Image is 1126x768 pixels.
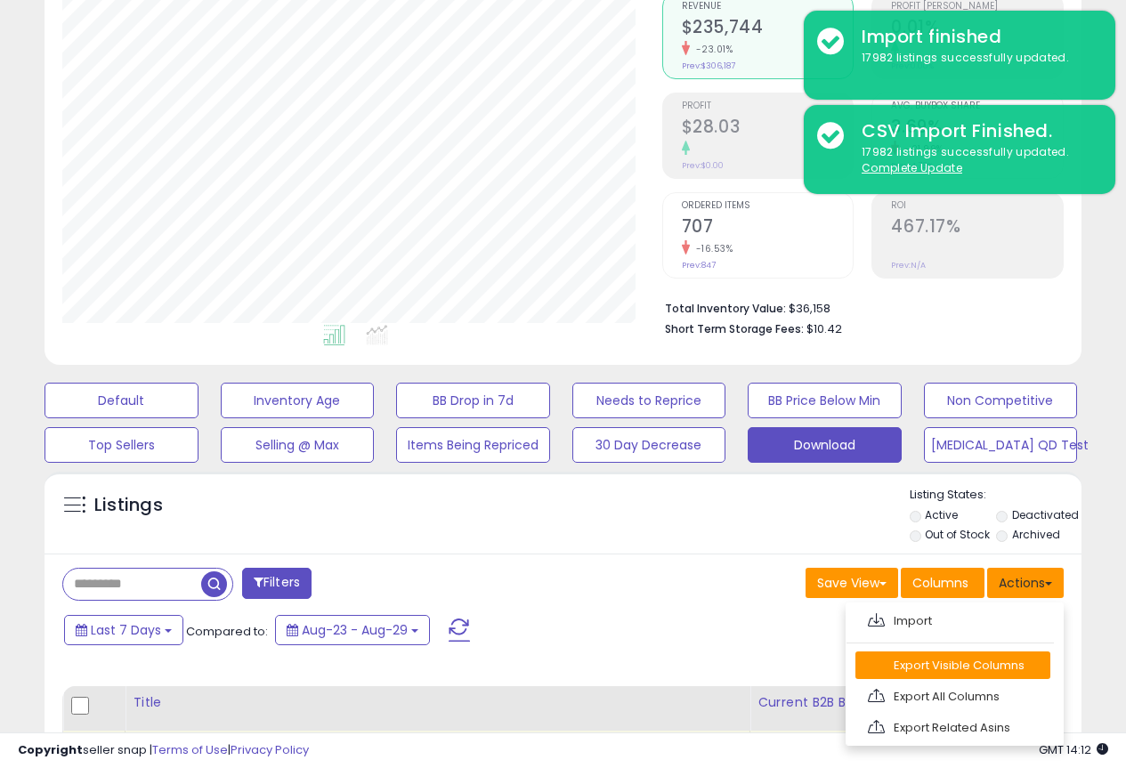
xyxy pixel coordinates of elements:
button: Actions [987,568,1064,598]
small: Prev: 847 [682,260,716,271]
span: Profit [682,101,854,111]
h2: $235,744 [682,17,854,41]
div: seller snap | | [18,742,309,759]
label: Deactivated [1012,507,1079,522]
div: Title [133,693,742,712]
button: Download [748,427,902,463]
a: Terms of Use [152,741,228,758]
a: Export Related Asins [855,714,1050,741]
strong: Copyright [18,741,83,758]
button: Last 7 Days [64,615,183,645]
span: Revenue [682,2,854,12]
u: Complete Update [862,160,962,175]
button: BB Price Below Min [748,383,902,418]
div: CSV Import Finished. [848,118,1102,144]
button: Filters [242,568,312,599]
h5: Listings [94,493,163,518]
a: Privacy Policy [231,741,309,758]
button: BB Drop in 7d [396,383,550,418]
div: 17982 listings successfully updated. [848,144,1102,177]
span: $10.42 [806,320,842,337]
button: Selling @ Max [221,427,375,463]
label: Out of Stock [925,527,990,542]
button: Needs to Reprice [572,383,726,418]
span: Compared to: [186,623,268,640]
small: -23.01% [690,43,733,56]
button: Non Competitive [924,383,1078,418]
h2: 707 [682,216,854,240]
div: Import finished [848,24,1102,50]
li: $36,158 [665,296,1050,318]
button: Items Being Repriced [396,427,550,463]
button: [MEDICAL_DATA] QD Test [924,427,1078,463]
b: Total Inventory Value: [665,301,786,316]
h2: 467.17% [891,216,1063,240]
button: Top Sellers [45,427,198,463]
b: Short Term Storage Fees: [665,321,804,336]
a: Export Visible Columns [855,651,1050,679]
span: Ordered Items [682,201,854,211]
span: ROI [891,201,1063,211]
label: Active [925,507,958,522]
span: 2025-09-6 14:12 GMT [1039,741,1108,758]
button: Default [45,383,198,418]
h2: $28.03 [682,117,854,141]
small: Prev: $0.00 [682,160,724,171]
p: Listing States: [910,487,1081,504]
button: Inventory Age [221,383,375,418]
span: Profit [PERSON_NAME] [891,2,1063,12]
button: Aug-23 - Aug-29 [275,615,430,645]
div: 17982 listings successfully updated. [848,50,1102,67]
small: Prev: N/A [891,260,926,271]
small: -16.53% [690,242,733,255]
span: Columns [912,574,968,592]
label: Archived [1012,527,1060,542]
span: Aug-23 - Aug-29 [302,621,408,639]
button: Save View [806,568,898,598]
span: Avg. Buybox Share [891,101,1063,111]
button: 30 Day Decrease [572,427,726,463]
a: Export All Columns [855,683,1050,710]
a: Import [855,607,1050,635]
span: Last 7 Days [91,621,161,639]
button: Columns [901,568,984,598]
div: Current B2B Buybox Price [757,693,1056,712]
small: Prev: $306,187 [682,61,735,71]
